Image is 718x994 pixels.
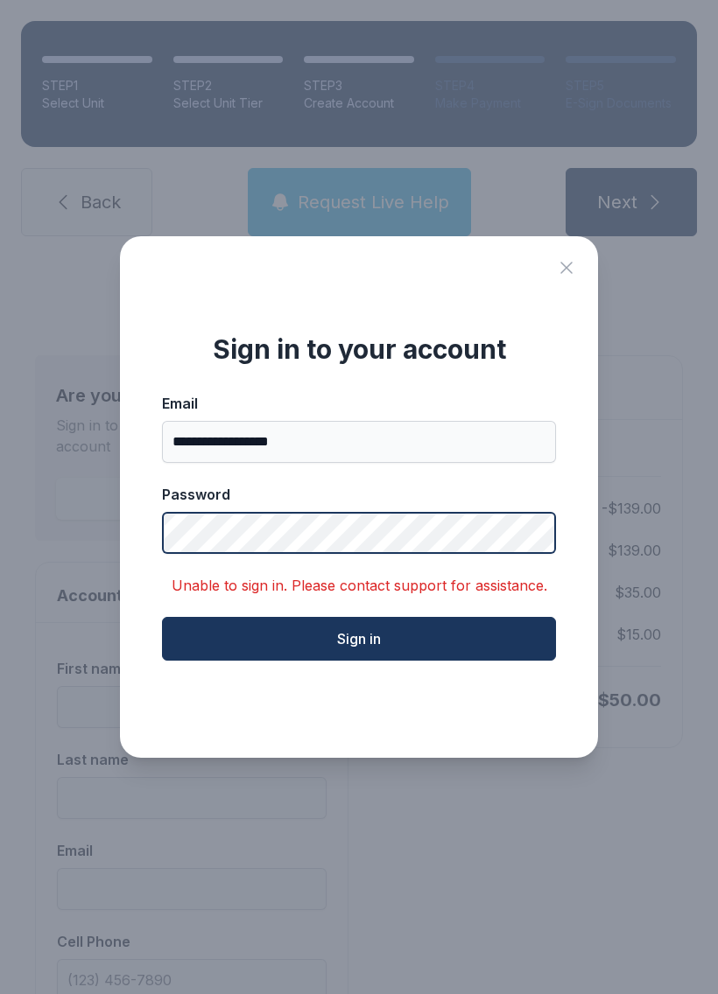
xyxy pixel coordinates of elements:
[162,575,556,596] div: Unable to sign in. Please contact support for assistance.
[337,628,381,649] span: Sign in
[162,333,556,365] div: Sign in to your account
[162,421,556,463] input: Email
[162,484,556,505] div: Password
[162,393,556,414] div: Email
[162,512,556,554] input: Password
[556,257,577,278] button: Close sign in modal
